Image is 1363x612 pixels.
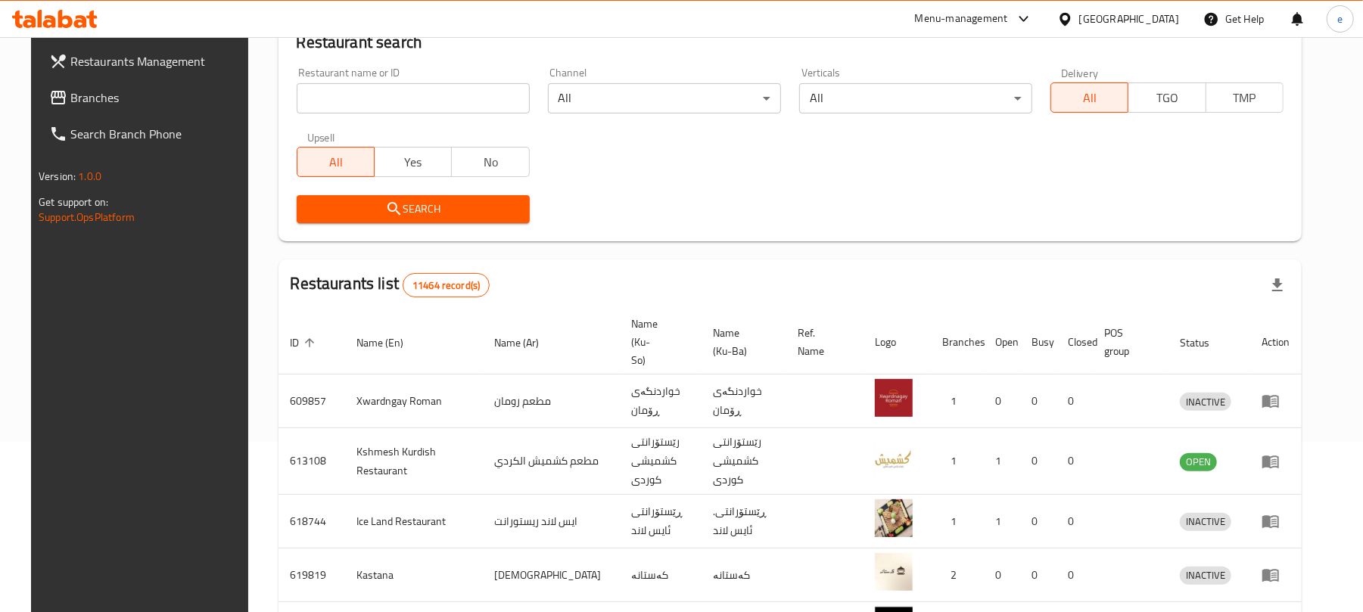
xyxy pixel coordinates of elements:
[279,495,345,548] td: 618744
[1056,428,1093,495] td: 0
[1020,374,1056,428] td: 0
[931,428,984,495] td: 1
[297,83,530,113] input: Search for restaurant name or ID..
[984,310,1020,374] th: Open
[875,553,913,591] img: Kastana
[345,374,482,428] td: Xwardngay Roman
[1056,495,1093,548] td: 0
[875,499,913,537] img: Ice Land Restaurant
[702,428,786,495] td: رێستۆرانتی کشمیشى كوردى
[619,548,702,602] td: کەستانە
[984,374,1020,428] td: 0
[482,428,619,495] td: مطعم كشميش الكردي
[1262,392,1290,410] div: Menu
[798,324,845,360] span: Ref. Name
[1020,548,1056,602] td: 0
[345,548,482,602] td: Kastana
[39,192,108,212] span: Get support on:
[875,440,913,477] img: Kshmesh Kurdish Restaurant
[70,52,247,70] span: Restaurants Management
[78,166,101,186] span: 1.0.0
[297,195,530,223] button: Search
[357,334,424,352] span: Name (En)
[381,151,446,173] span: Yes
[1180,453,1217,471] span: OPEN
[403,273,490,297] div: Total records count
[1134,87,1200,109] span: TGO
[1212,87,1277,109] span: TMP
[984,548,1020,602] td: 0
[1056,374,1093,428] td: 0
[1180,513,1231,530] span: INACTIVE
[1180,567,1231,585] div: INACTIVE
[1206,82,1284,113] button: TMP
[307,132,335,142] label: Upsell
[1050,82,1128,113] button: All
[37,116,259,152] a: Search Branch Phone
[1057,87,1122,109] span: All
[619,374,702,428] td: خواردنگەی ڕۆمان
[345,495,482,548] td: Ice Land Restaurant
[482,374,619,428] td: مطعم رومان
[297,31,1284,54] h2: Restaurant search
[1061,67,1099,78] label: Delivery
[702,374,786,428] td: خواردنگەی ڕۆمان
[984,428,1020,495] td: 1
[1180,393,1231,411] div: INACTIVE
[482,548,619,602] td: [DEMOGRAPHIC_DATA]
[875,379,913,417] img: Xwardngay Roman
[1020,310,1056,374] th: Busy
[37,79,259,116] a: Branches
[1262,566,1290,584] div: Menu
[279,374,345,428] td: 609857
[1020,428,1056,495] td: 0
[309,200,518,219] span: Search
[37,43,259,79] a: Restaurants Management
[548,83,781,113] div: All
[931,495,984,548] td: 1
[915,10,1008,28] div: Menu-management
[1337,11,1343,27] span: e
[631,315,683,369] span: Name (Ku-So)
[619,495,702,548] td: ڕێستۆرانتی ئایس لاند
[702,548,786,602] td: کەستانە
[619,428,702,495] td: رێستۆرانتی کشمیشى كوردى
[1020,495,1056,548] td: 0
[984,495,1020,548] td: 1
[279,428,345,495] td: 613108
[482,495,619,548] td: ايس لاند ريستورانت
[1056,310,1093,374] th: Closed
[931,548,984,602] td: 2
[70,125,247,143] span: Search Branch Phone
[1056,548,1093,602] td: 0
[1262,452,1290,471] div: Menu
[1262,512,1290,530] div: Menu
[297,147,375,177] button: All
[291,334,319,352] span: ID
[863,310,931,374] th: Logo
[403,278,489,293] span: 11464 record(s)
[1128,82,1206,113] button: TGO
[1259,267,1296,303] div: Export file
[291,272,490,297] h2: Restaurants list
[931,310,984,374] th: Branches
[70,89,247,107] span: Branches
[39,207,135,227] a: Support.OpsPlatform
[714,324,768,360] span: Name (Ku-Ba)
[458,151,523,173] span: No
[1180,453,1217,471] div: OPEN
[1180,334,1229,352] span: Status
[1079,11,1179,27] div: [GEOGRAPHIC_DATA]
[374,147,452,177] button: Yes
[1249,310,1302,374] th: Action
[799,83,1032,113] div: All
[1180,567,1231,584] span: INACTIVE
[702,495,786,548] td: .ڕێستۆرانتی ئایس لاند
[345,428,482,495] td: Kshmesh Kurdish Restaurant
[931,374,984,428] td: 1
[1180,393,1231,411] span: INACTIVE
[494,334,559,352] span: Name (Ar)
[303,151,369,173] span: All
[39,166,76,186] span: Version:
